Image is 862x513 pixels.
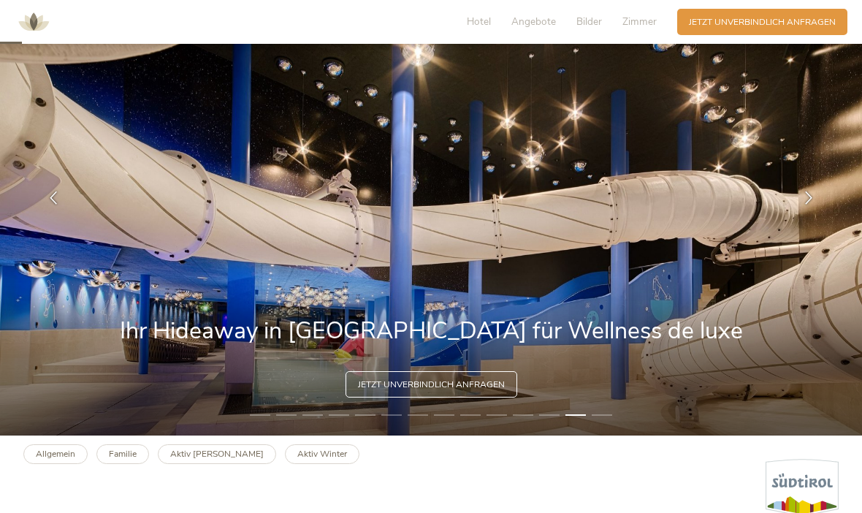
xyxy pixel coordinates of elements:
b: Aktiv Winter [297,448,347,460]
a: Aktiv Winter [285,444,359,464]
span: Jetzt unverbindlich anfragen [689,16,836,28]
b: Aktiv [PERSON_NAME] [170,448,264,460]
a: AMONTI & LUNARIS Wellnessresort [12,18,56,26]
a: Aktiv [PERSON_NAME] [158,444,276,464]
span: Bilder [576,15,602,28]
b: Familie [109,448,137,460]
span: Zimmer [622,15,657,28]
span: Hotel [467,15,491,28]
a: Familie [96,444,149,464]
b: Allgemein [36,448,75,460]
span: Jetzt unverbindlich anfragen [358,379,505,391]
span: Angebote [511,15,556,28]
a: Allgemein [23,444,88,464]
